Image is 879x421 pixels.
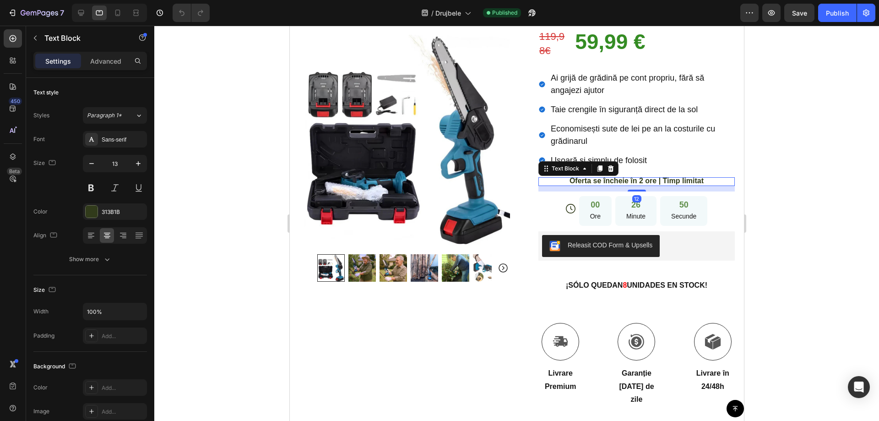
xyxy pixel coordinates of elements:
[33,383,48,392] div: Color
[45,56,71,66] p: Settings
[300,174,311,185] div: 00
[102,408,145,416] div: Add...
[492,9,517,17] span: Published
[33,208,48,216] div: Color
[818,4,857,22] button: Publish
[381,185,407,197] p: Secunde
[276,256,333,263] strong: ¡SÓLO QUEDAN
[336,174,356,185] div: 26
[33,361,78,373] div: Background
[431,8,434,18] span: /
[9,98,22,105] div: 450
[848,376,870,398] div: Open Intercom Messenger
[33,230,59,242] div: Align
[300,185,311,197] p: Ore
[90,56,121,66] p: Advanced
[83,107,147,124] button: Paragraph 1*
[792,9,807,17] span: Save
[33,284,58,296] div: Size
[33,332,54,340] div: Padding
[173,4,210,22] div: Undo/Redo
[336,185,356,197] p: Minute
[83,303,146,320] input: Auto
[102,384,145,392] div: Add...
[33,407,49,416] div: Image
[102,136,145,144] div: Sans-serif
[337,256,418,263] strong: UNIDADES EN STOCK!
[33,88,59,97] div: Text style
[333,256,337,263] strong: 8
[33,157,58,169] div: Size
[102,332,145,340] div: Add...
[60,7,64,18] p: 7
[87,111,122,120] span: Paragraph 1*
[33,251,147,268] button: Show more
[252,209,370,231] button: Releasit COD Form & Upsells
[69,255,112,264] div: Show more
[826,8,849,18] div: Publish
[278,215,363,224] div: Releasit COD Form & Upsells
[255,344,286,365] strong: Livrare Premium
[44,33,122,44] p: Text Block
[407,344,439,365] strong: Livrare în 24/48h
[33,307,49,316] div: Width
[342,169,352,177] div: 12
[290,26,744,421] iframe: Design area
[4,4,68,22] button: 7
[329,344,364,378] strong: Garanție [DATE] de zile
[33,111,49,120] div: Styles
[381,174,407,185] div: 50
[784,4,814,22] button: Save
[260,215,271,226] img: CKKYs5695_ICEAE=.webp
[33,135,45,143] div: Font
[7,168,22,175] div: Beta
[435,8,461,18] span: Drujbele
[102,208,145,216] div: 313B1B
